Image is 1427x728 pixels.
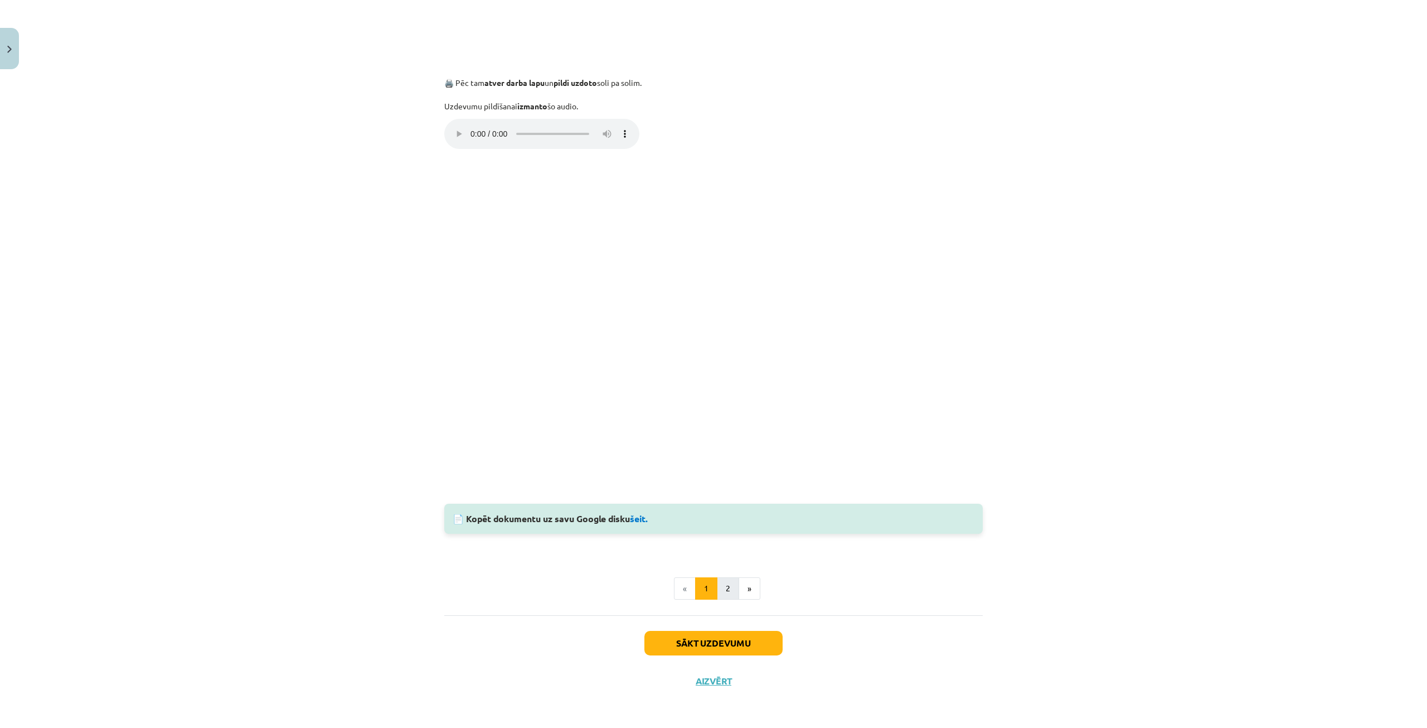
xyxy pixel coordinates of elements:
[695,577,717,600] button: 1
[739,577,760,600] button: »
[444,504,983,534] div: 📄 Kopēt dokumentu uz savu Google disku
[444,577,983,600] nav: Page navigation example
[644,631,783,655] button: Sākt uzdevumu
[484,78,545,88] strong: atver darba lapu
[692,676,735,687] button: Aizvērt
[7,46,12,53] img: icon-close-lesson-0947bae3869378f0d4975bcd49f059093ad1ed9edebbc8119c70593378902aed.svg
[554,78,597,88] strong: pildi uzdoto
[630,513,648,524] a: šeit.
[517,101,547,111] strong: izmanto
[717,577,739,600] button: 2
[444,119,639,149] audio: Your browser does not support the audio element.
[444,57,983,112] p: 🖨️ Pēc tam un soli pa solim. Uzdevumu pildīšanai šo audio.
